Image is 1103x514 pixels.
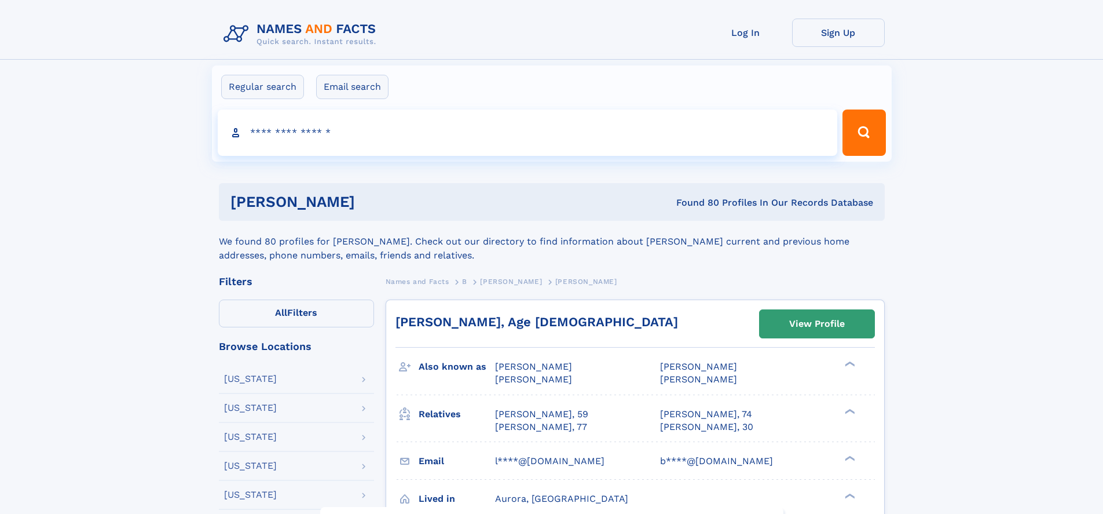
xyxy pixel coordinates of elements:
[230,195,516,209] h1: [PERSON_NAME]
[789,311,845,337] div: View Profile
[462,274,467,289] a: B
[480,274,542,289] a: [PERSON_NAME]
[792,19,885,47] a: Sign Up
[660,421,753,433] a: [PERSON_NAME], 30
[224,403,277,413] div: [US_STATE]
[462,278,467,286] span: B
[842,110,885,156] button: Search Button
[219,276,374,287] div: Filters
[495,374,572,385] span: [PERSON_NAME]
[660,361,737,372] span: [PERSON_NAME]
[842,407,856,415] div: ❯
[495,421,587,433] a: [PERSON_NAME], 77
[842,454,856,462] div: ❯
[395,315,678,329] a: [PERSON_NAME], Age [DEMOGRAPHIC_DATA]
[419,404,495,424] h3: Relatives
[219,341,374,352] div: Browse Locations
[224,490,277,500] div: [US_STATE]
[316,75,389,99] label: Email search
[495,361,572,372] span: [PERSON_NAME]
[495,493,628,504] span: Aurora, [GEOGRAPHIC_DATA]
[275,307,287,318] span: All
[842,360,856,368] div: ❯
[660,374,737,385] span: [PERSON_NAME]
[218,110,838,156] input: search input
[842,492,856,500] div: ❯
[221,75,304,99] label: Regular search
[219,19,386,50] img: Logo Names and Facts
[224,461,277,471] div: [US_STATE]
[224,432,277,442] div: [US_STATE]
[660,408,752,421] a: [PERSON_NAME], 74
[419,357,495,377] h3: Also known as
[495,408,588,421] a: [PERSON_NAME], 59
[219,300,374,327] label: Filters
[699,19,792,47] a: Log In
[760,310,874,338] a: View Profile
[386,274,449,289] a: Names and Facts
[219,221,885,263] div: We found 80 profiles for [PERSON_NAME]. Check out our directory to find information about [PERSON...
[555,278,617,286] span: [PERSON_NAME]
[224,374,277,384] div: [US_STATE]
[480,278,542,286] span: [PERSON_NAME]
[419,451,495,471] h3: Email
[419,489,495,509] h3: Lived in
[515,196,873,209] div: Found 80 Profiles In Our Records Database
